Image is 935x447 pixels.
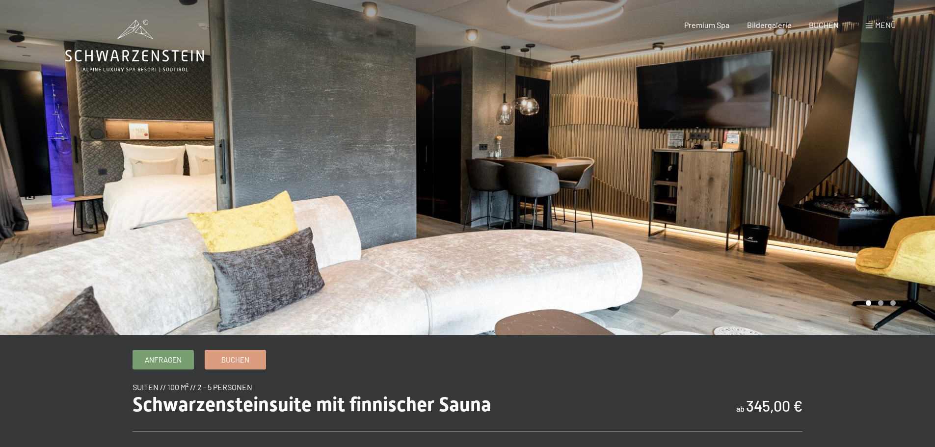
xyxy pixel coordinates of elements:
span: Anfragen [145,355,182,365]
span: Suiten // 100 m² // 2 - 5 Personen [133,382,252,392]
span: ab [736,404,745,413]
span: Menü [875,20,896,29]
a: Buchen [205,350,266,369]
a: BUCHEN [809,20,839,29]
a: Anfragen [133,350,193,369]
a: Bildergalerie [747,20,792,29]
span: Schwarzensteinsuite mit finnischer Sauna [133,393,491,416]
b: 345,00 € [746,397,802,415]
a: Premium Spa [684,20,729,29]
span: Buchen [221,355,249,365]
